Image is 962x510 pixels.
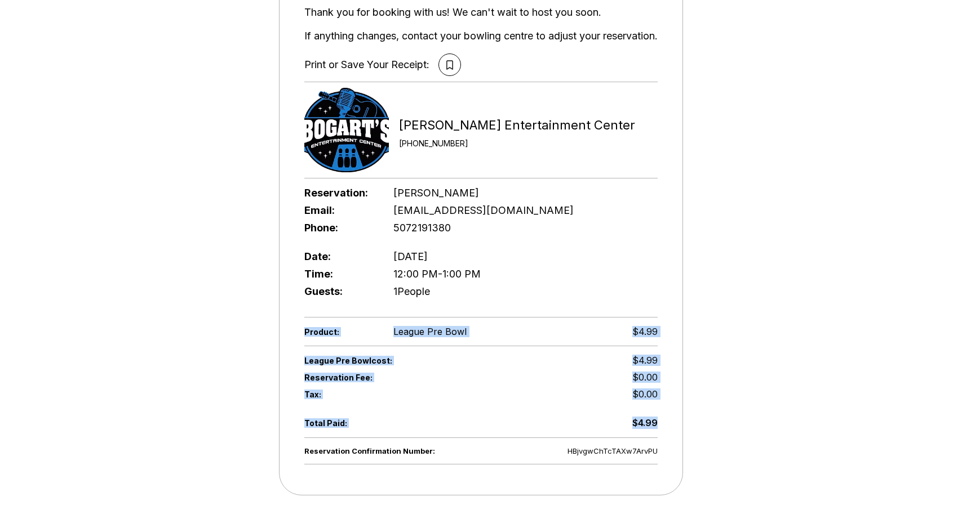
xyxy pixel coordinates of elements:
[393,187,479,199] span: [PERSON_NAME]
[304,204,375,216] span: Email:
[393,268,481,280] span: 12:00 PM - 1:00 PM
[304,446,481,455] span: Reservation Confirmation Number:
[304,30,658,42] div: If anything changes, contact your bowling centre to adjust your reservation.
[632,326,658,337] span: $4.99
[304,250,375,262] span: Date:
[632,388,658,400] span: $0.00
[632,355,658,366] span: $4.99
[304,327,375,337] span: Product:
[438,53,461,76] button: print reservation as PDF
[632,417,658,429] div: $4.99
[304,418,375,428] span: Total Paid:
[399,138,635,148] div: [PHONE_NUMBER]
[304,88,389,172] img: Bogart's Entertainment Center
[304,222,375,234] span: Phone:
[304,187,375,199] span: Reservation:
[393,326,467,337] span: League Pre Bowl
[304,373,481,382] span: Reservation Fee:
[304,6,658,19] div: Thank you for booking with us! We can't wait to host you soon.
[632,372,658,383] span: $0.00
[393,285,430,297] span: 1 People
[568,446,658,455] span: HBjvgwChTcTAXw7ArvPU
[304,268,375,280] span: Time:
[393,204,574,216] span: [EMAIL_ADDRESS][DOMAIN_NAME]
[304,285,375,297] span: Guests:
[393,222,451,234] span: 5072191380
[304,390,375,399] span: Tax:
[399,118,635,133] div: [PERSON_NAME] Entertainment Center
[304,59,429,71] div: Print or Save Your Receipt:
[304,356,481,365] span: League Pre Bowl cost:
[393,250,428,262] span: [DATE]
